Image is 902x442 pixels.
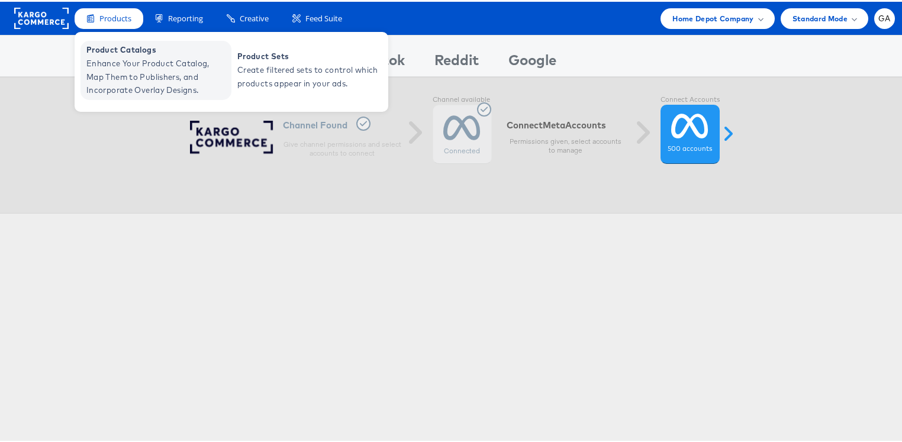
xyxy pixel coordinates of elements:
span: Products [99,11,131,22]
span: GA [878,13,891,21]
p: Permissions given, select accounts to manage [507,135,625,154]
span: Create filtered sets to control which products appear in your ads. [237,62,379,89]
span: Product Sets [237,48,379,62]
label: Channel available [433,93,492,103]
span: Feed Suite [305,11,342,22]
span: Home Depot Company [672,11,753,23]
div: Reddit [434,48,479,75]
label: Connect Accounts [661,93,720,103]
span: meta [543,118,565,129]
span: Standard Mode [793,11,848,23]
span: Creative [240,11,269,22]
span: Product Catalogs [86,41,228,55]
p: Give channel permissions and select accounts to connect [283,138,401,157]
a: Product Sets Create filtered sets to control which products appear in your ads. [231,39,382,98]
h6: Connect Accounts [507,118,625,129]
span: Enhance Your Product Catalog, Map Them to Publishers, and Incorporate Overlay Designs. [86,55,228,95]
a: Product Catalogs Enhance Your Product Catalog, Map Them to Publishers, and Incorporate Overlay De... [80,39,231,98]
div: Google [508,48,556,75]
label: 500 accounts [668,143,712,152]
span: Reporting [168,11,203,22]
h6: Channel Found [283,115,401,132]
